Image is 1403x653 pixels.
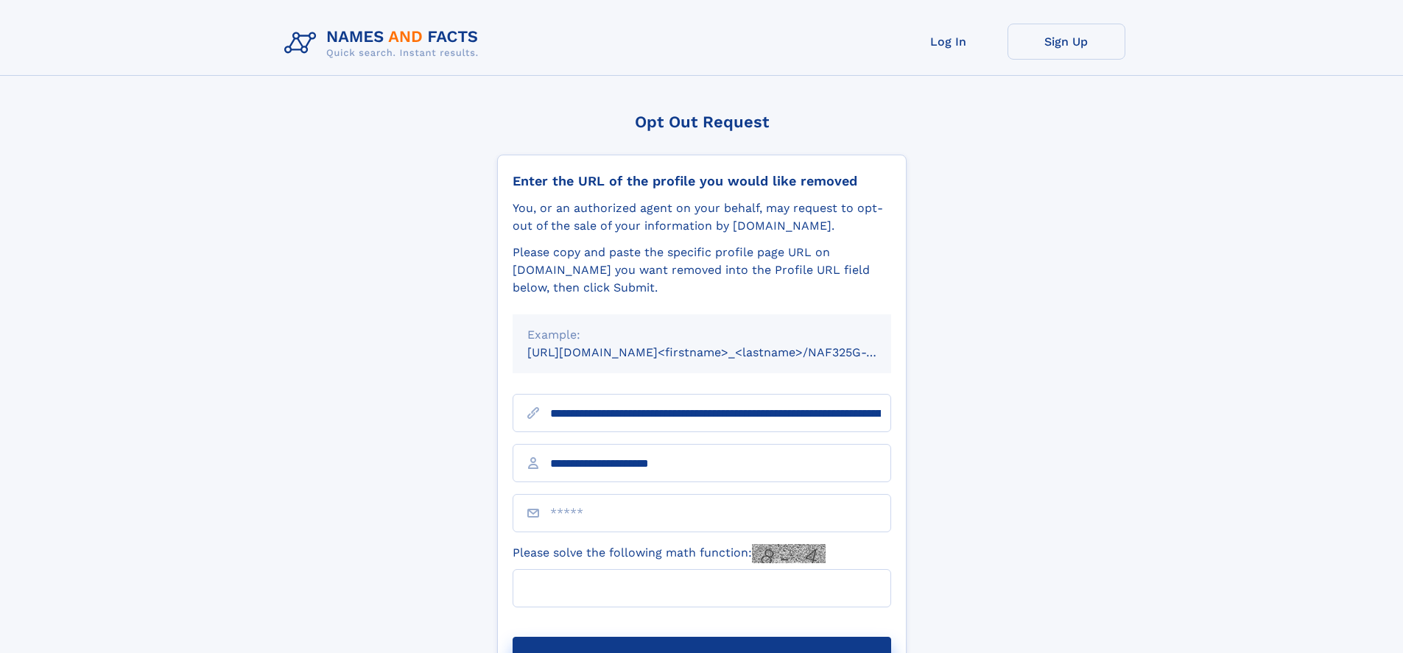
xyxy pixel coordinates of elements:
[890,24,1008,60] a: Log In
[1008,24,1125,60] a: Sign Up
[497,113,907,131] div: Opt Out Request
[278,24,490,63] img: Logo Names and Facts
[513,200,891,235] div: You, or an authorized agent on your behalf, may request to opt-out of the sale of your informatio...
[513,244,891,297] div: Please copy and paste the specific profile page URL on [DOMAIN_NAME] you want removed into the Pr...
[527,326,876,344] div: Example:
[513,544,826,563] label: Please solve the following math function:
[527,345,919,359] small: [URL][DOMAIN_NAME]<firstname>_<lastname>/NAF325G-xxxxxxxx
[513,173,891,189] div: Enter the URL of the profile you would like removed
